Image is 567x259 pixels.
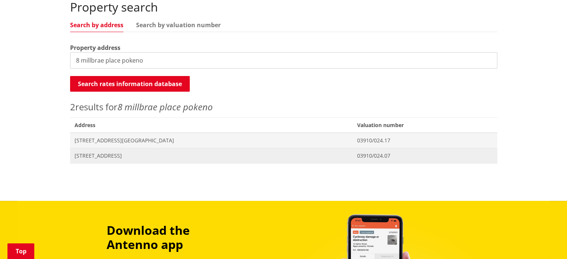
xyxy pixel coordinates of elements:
[357,137,492,144] span: 03910/024.17
[357,152,492,159] span: 03910/024.07
[352,117,497,133] span: Valuation number
[70,100,497,114] p: results for
[7,243,34,259] a: Top
[75,152,348,159] span: [STREET_ADDRESS]
[533,228,560,255] iframe: Messenger Launcher
[136,22,221,28] a: Search by valuation number
[70,43,120,52] label: Property address
[70,117,353,133] span: Address
[70,133,497,148] a: [STREET_ADDRESS][GEOGRAPHIC_DATA] 03910/024.17
[70,22,123,28] a: Search by address
[117,101,213,113] em: 8 millbrae place pokeno
[70,148,497,163] a: [STREET_ADDRESS] 03910/024.07
[70,101,75,113] span: 2
[70,76,190,92] button: Search rates information database
[70,52,497,69] input: e.g. Duke Street NGARUAWAHIA
[107,223,242,252] h3: Download the Antenno app
[75,137,348,144] span: [STREET_ADDRESS][GEOGRAPHIC_DATA]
